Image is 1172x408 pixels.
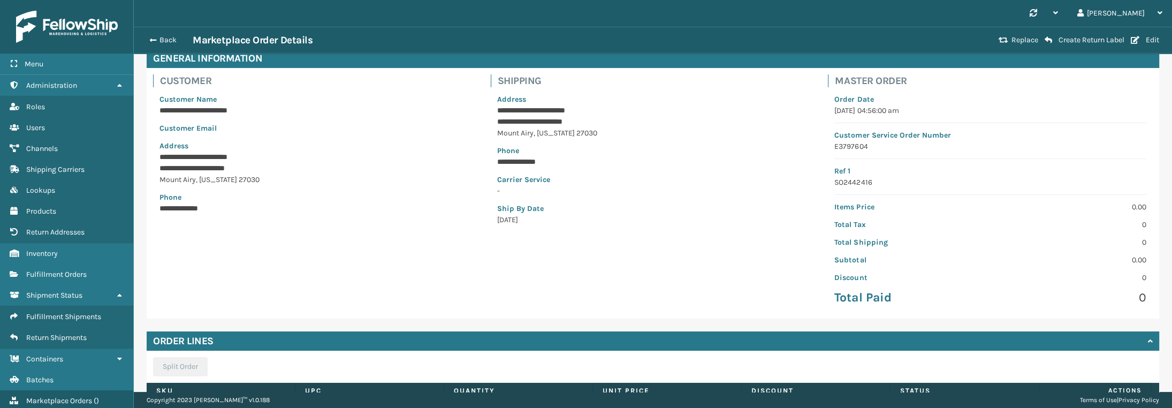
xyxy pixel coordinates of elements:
p: Ref 1 [834,165,1146,177]
h4: General Information [147,49,1159,68]
button: Replace [995,35,1041,45]
span: Administration [26,81,77,90]
p: Total Shipping [834,237,984,248]
label: Unit Price [603,386,732,396]
p: [DATE] 04:56:00 am [834,105,1146,116]
label: Status [900,386,1029,396]
i: Create Return Label [1045,36,1052,44]
div: | [1080,392,1159,408]
span: Return Addresses [26,228,85,237]
label: SKU [156,386,285,396]
span: Lookups [26,186,55,195]
i: Replace [999,36,1008,44]
p: 0.00 [997,254,1146,266]
img: logo [16,11,118,43]
h4: Customer [160,74,478,87]
h4: Shipping [498,74,816,87]
span: Inventory [26,249,58,258]
span: Fulfillment Shipments [26,312,101,321]
span: Actions [1042,382,1148,399]
h4: Master Order [835,74,1153,87]
span: Users [26,123,45,132]
a: Terms of Use [1080,396,1117,404]
h4: Order Lines [153,335,214,347]
p: 0 [997,290,1146,306]
p: 0 [997,272,1146,283]
p: Total Paid [834,290,984,306]
p: SO2442416 [834,177,1146,188]
label: Quantity [454,386,583,396]
span: Fulfillment Orders [26,270,87,279]
p: Customer Name [159,94,471,105]
i: Edit [1131,36,1139,44]
span: Batches [26,375,54,384]
span: Containers [26,354,63,364]
p: - [497,185,809,197]
span: Channels [26,144,58,153]
h3: Marketplace Order Details [193,34,313,47]
p: Items Price [834,201,984,213]
p: Copyright 2023 [PERSON_NAME]™ v 1.0.188 [147,392,270,408]
p: Mount Airy , [US_STATE] 27030 [497,127,809,139]
p: Phone [497,145,809,156]
button: Edit [1128,35,1162,45]
p: E3797604 [834,141,1146,152]
span: Address [497,95,526,104]
span: Products [26,207,56,216]
button: Split Order [153,357,208,376]
p: Carrier Service [497,174,809,185]
p: Order Date [834,94,1146,105]
p: Ship By Date [497,203,809,214]
span: Return Shipments [26,333,87,342]
p: Phone [159,192,471,203]
p: [DATE] [497,214,809,225]
p: 0 [997,237,1146,248]
label: Discount [751,386,880,396]
p: Customer Email [159,123,471,134]
span: Address [159,141,188,150]
span: Roles [26,102,45,111]
span: Menu [25,59,43,69]
a: Privacy Policy [1118,396,1159,404]
button: Back [143,35,193,45]
p: Subtotal [834,254,984,266]
p: Total Tax [834,219,984,230]
span: Shipping Carriers [26,165,85,174]
p: 0.00 [997,201,1146,213]
label: UPC [305,386,434,396]
span: Shipment Status [26,291,82,300]
p: 0 [997,219,1146,230]
p: Mount Airy , [US_STATE] 27030 [159,174,471,185]
p: Customer Service Order Number [834,130,1146,141]
button: Create Return Label [1041,35,1128,45]
p: Discount [834,272,984,283]
span: ( ) [94,396,99,405]
span: Marketplace Orders [26,396,92,405]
